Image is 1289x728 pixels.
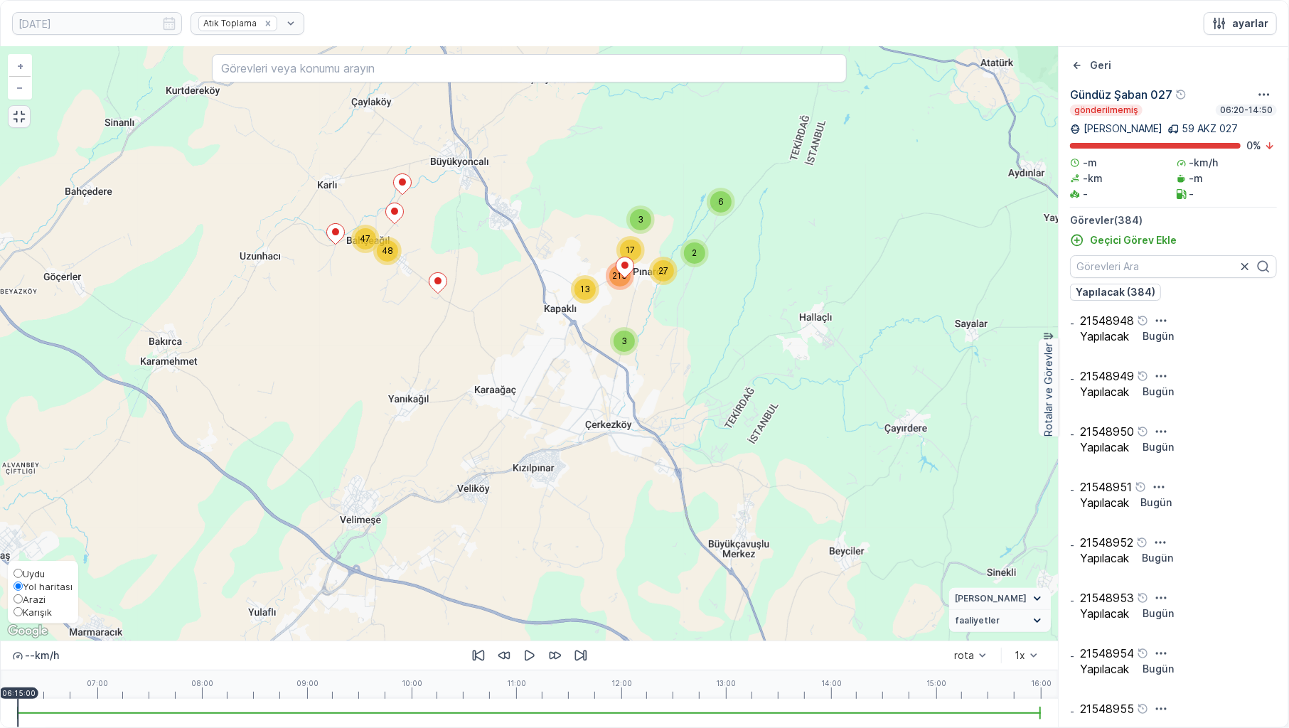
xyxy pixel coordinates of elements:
[9,77,31,98] a: Uzaklaştır
[1080,330,1129,343] p: Yapılacak
[1080,536,1133,549] p: 21548952
[1090,233,1177,247] p: Geçici Görev Ekle
[955,615,1000,626] span: faaliyetler
[1070,255,1277,278] input: Görevleri Ara
[580,284,590,294] span: 13
[1080,663,1129,675] p: Yapılacak
[692,247,697,258] span: 2
[1137,703,1148,714] div: Yardım Araç İkonu
[955,593,1027,604] span: [PERSON_NAME]
[360,233,371,244] span: 47
[1083,171,1103,186] p: -km
[1080,314,1134,327] p: 21548948
[1080,441,1129,454] p: Yapılacak
[1070,706,1074,717] p: -
[23,606,52,618] span: Karışık
[621,336,627,346] span: 3
[1080,702,1134,715] p: 21548955
[23,594,46,605] span: Arazi
[649,257,678,285] div: 27
[1189,187,1194,201] p: -
[12,12,182,35] input: dd/mm/yyyy
[707,188,735,216] div: 6
[14,582,23,591] input: Yol haritası
[23,581,73,592] span: Yol haritası
[1143,329,1174,343] p: Bugün
[1070,86,1172,103] p: Gündüz Şaban 027
[9,55,31,77] a: Yakınlaştır
[1070,540,1074,551] p: -
[351,225,380,253] div: 47
[1137,648,1148,659] div: Yardım Araç İkonu
[606,262,634,290] div: 213
[1135,481,1146,493] div: Yardım Araç İkonu
[1083,187,1088,201] p: -
[1182,122,1238,136] p: 59 AKZ 027
[1084,122,1162,136] p: [PERSON_NAME]
[1080,496,1129,509] p: Yapılacak
[1042,343,1056,437] p: Rotalar ve Görevler
[1137,426,1148,437] div: Yardım Araç İkonu
[1175,89,1187,100] div: Yardım Araç İkonu
[87,679,108,687] p: 07:00
[1070,318,1074,329] p: -
[1143,385,1174,399] p: Bugün
[1080,607,1129,620] p: Yapılacak
[613,270,628,281] span: 213
[1073,105,1140,116] p: gönderilmemiş
[23,568,45,579] span: Uydu
[1090,58,1111,73] p: Geri
[1083,156,1097,170] p: -m
[1246,139,1261,153] p: 0 %
[1143,662,1174,676] p: Bugün
[1142,551,1173,565] p: Bugün
[1015,650,1025,661] div: 1x
[1080,552,1129,564] p: Yapılacak
[821,679,842,687] p: 14:00
[1070,213,1277,227] p: Görevler ( 384 )
[1070,284,1161,301] button: Yapılacak (384)
[616,236,645,264] div: 17
[571,275,599,304] div: 13
[1219,105,1274,116] p: 06:20-14:50
[1189,156,1219,170] p: -km/h
[1070,373,1074,385] p: -
[611,679,632,687] p: 12:00
[949,588,1051,610] summary: [PERSON_NAME]
[626,245,636,255] span: 17
[949,610,1051,632] summary: faaliyetler
[926,679,946,687] p: 15:00
[1136,537,1148,548] div: Yardım Araç İkonu
[638,214,643,225] span: 3
[17,60,23,72] span: +
[14,607,23,616] input: Karışık
[716,679,736,687] p: 13:00
[373,237,402,265] div: 48
[658,265,668,276] span: 27
[1070,484,1074,496] p: -
[25,648,59,663] p: -- km/h
[680,239,709,267] div: 2
[1137,592,1148,604] div: Yardım Araç İkonu
[1189,171,1204,186] p: -m
[1137,370,1148,382] div: Yardım Araç İkonu
[1080,481,1132,493] p: 21548951
[718,196,724,207] span: 6
[4,622,51,641] img: Google
[2,689,36,697] p: 06:15:00
[954,650,974,661] div: rota
[402,679,422,687] p: 10:00
[1076,285,1155,299] p: Yapılacak (384)
[1143,606,1174,621] p: Bugün
[507,679,526,687] p: 11:00
[1070,233,1177,247] a: Geçici Görev Ekle
[1070,429,1074,440] p: -
[1031,679,1052,687] p: 16:00
[4,622,51,641] a: Bu bölgeyi Google Haritalar'da açın (yeni pencerede açılır)
[1080,370,1134,382] p: 21548949
[1137,315,1148,326] div: Yardım Araç İkonu
[382,245,393,256] span: 48
[1143,440,1174,454] p: Bugün
[1140,496,1172,510] p: Bugün
[1070,651,1074,662] p: -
